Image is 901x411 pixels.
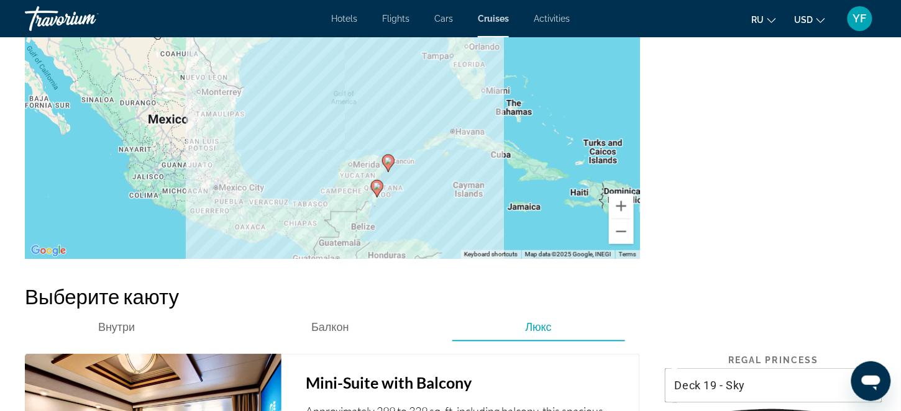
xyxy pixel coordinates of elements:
a: Cars [434,14,453,24]
span: Балкон [311,320,349,333]
h2: Выберите каюту [25,284,876,309]
a: Flights [382,14,409,24]
button: Zoom in [609,194,634,219]
a: Open this area in Google Maps (opens a new window) [28,243,69,259]
span: Deck 19 - Sky [675,379,745,392]
button: Keyboard shortcuts [464,250,518,259]
a: Hotels [331,14,357,24]
span: YF [853,12,867,25]
button: User Menu [844,6,876,32]
img: Google [28,243,69,259]
span: ru [752,15,764,25]
span: Внутри [98,320,135,333]
a: Activities [534,14,570,24]
span: Люкс [526,320,552,333]
button: Zoom out [609,219,634,244]
a: Terms (opens in new tab) [619,251,636,258]
button: Change language [752,11,776,29]
span: USD [795,15,813,25]
a: Travorium [25,2,149,35]
span: Map data ©2025 Google, INEGI [525,251,611,258]
div: Regal Princess [665,355,882,365]
iframe: Button to launch messaging window [851,361,891,401]
h3: Mini-Suite with Balcony [306,373,628,392]
a: Cruises [478,14,509,24]
button: Change currency [795,11,825,29]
